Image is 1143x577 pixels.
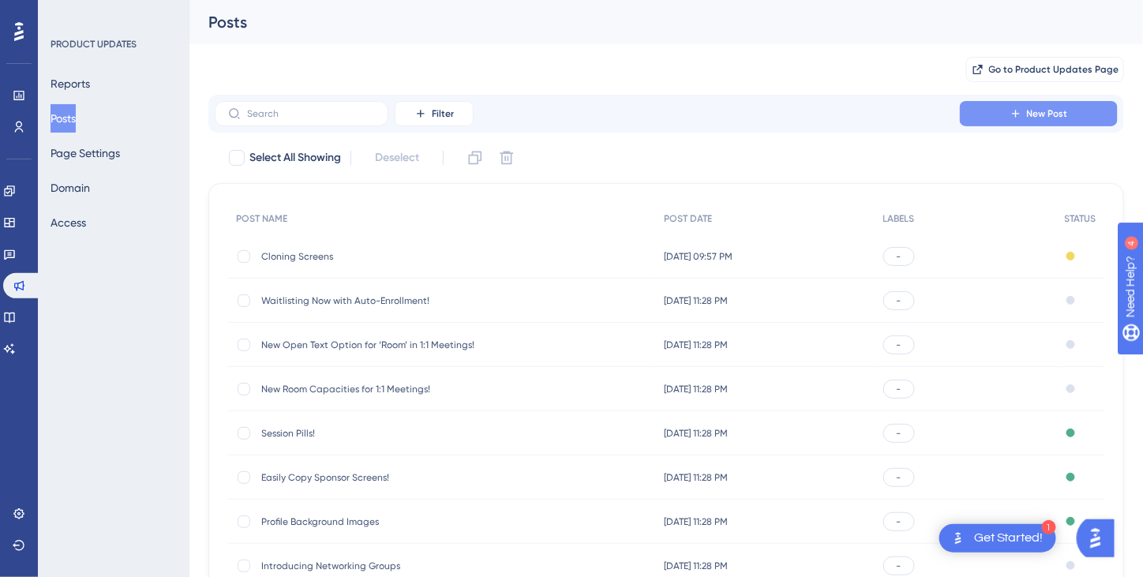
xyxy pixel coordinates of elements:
span: Need Help? [37,4,99,23]
span: Select All Showing [249,148,341,167]
button: Go to Product Updates Page [966,57,1124,82]
span: [DATE] 09:57 PM [664,250,733,263]
span: LABELS [883,212,915,225]
span: [DATE] 11:28 PM [664,383,728,395]
span: Profile Background Images [261,515,514,528]
span: - [897,560,901,572]
button: Domain [51,174,90,202]
span: POST NAME [236,212,287,225]
div: 1 [1042,520,1056,534]
span: [DATE] 11:28 PM [664,339,728,351]
span: Deselect [375,148,419,167]
button: Page Settings [51,139,120,167]
div: PRODUCT UPDATES [51,38,137,51]
div: 4 [110,8,114,21]
span: [DATE] 11:28 PM [664,471,728,484]
img: launcher-image-alternative-text [949,529,968,548]
span: - [897,383,901,395]
span: POST DATE [664,212,712,225]
span: - [897,427,901,440]
span: Easily Copy Sponsor Screens! [261,471,514,484]
button: Filter [395,101,474,126]
button: Access [51,208,86,237]
span: New Open Text Option for ‘Room’ in 1:1 Meetings! [261,339,514,351]
span: [DATE] 11:28 PM [664,294,728,307]
span: Cloning Screens [261,250,514,263]
span: [DATE] 11:28 PM [664,560,728,572]
span: [DATE] 11:28 PM [664,515,728,528]
button: New Post [960,101,1118,126]
iframe: UserGuiding AI Assistant Launcher [1077,515,1124,562]
div: Open Get Started! checklist, remaining modules: 1 [939,524,1056,553]
span: - [897,250,901,263]
span: Filter [432,107,454,120]
span: Go to Product Updates Page [989,63,1119,76]
span: Session Pills! [261,427,514,440]
span: - [897,294,901,307]
button: Posts [51,104,76,133]
input: Search [247,108,375,119]
span: - [897,339,901,351]
span: New Post [1027,107,1068,120]
span: [DATE] 11:28 PM [664,427,728,440]
span: New Room Capacities for 1:1 Meetings! [261,383,514,395]
button: Reports [51,69,90,98]
span: Introducing Networking Groups [261,560,514,572]
div: Posts [208,11,1085,33]
div: Get Started! [974,530,1044,547]
span: - [897,515,901,528]
span: - [897,471,901,484]
span: STATUS [1065,212,1096,225]
span: Waitlisting Now with Auto-Enrollment! [261,294,514,307]
button: Deselect [361,144,433,172]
